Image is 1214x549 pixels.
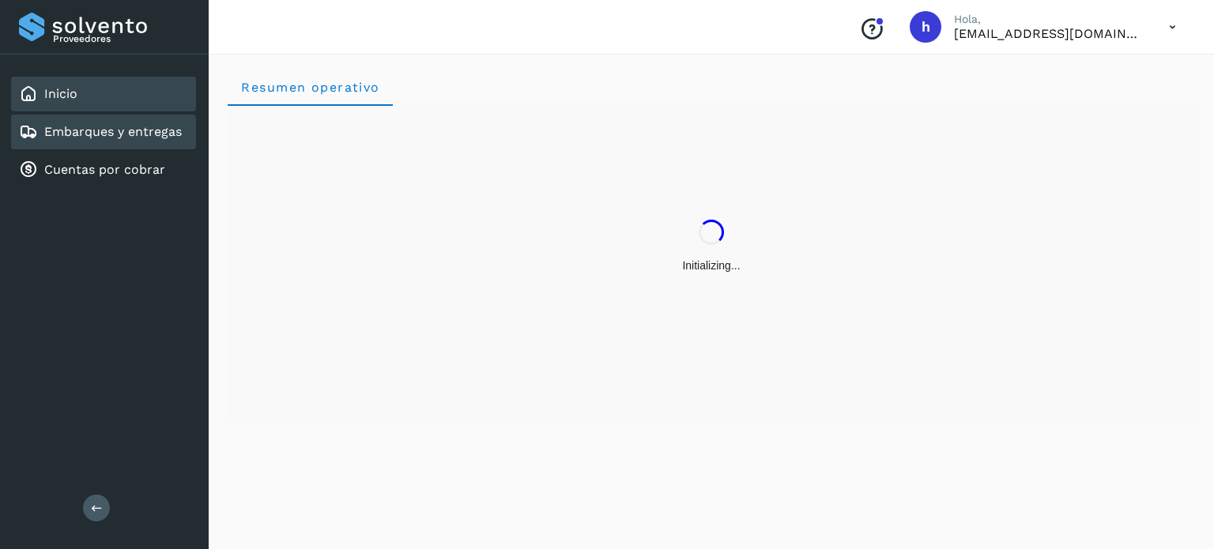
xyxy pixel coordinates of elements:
p: Proveedores [53,33,190,44]
a: Cuentas por cobrar [44,162,165,177]
div: Inicio [11,77,196,111]
p: Hola, [954,13,1144,26]
div: Cuentas por cobrar [11,152,196,187]
a: Embarques y entregas [44,124,182,139]
p: hpichardo@karesan.com.mx [954,26,1144,41]
a: Inicio [44,86,77,101]
div: Embarques y entregas [11,115,196,149]
span: Resumen operativo [240,80,380,95]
